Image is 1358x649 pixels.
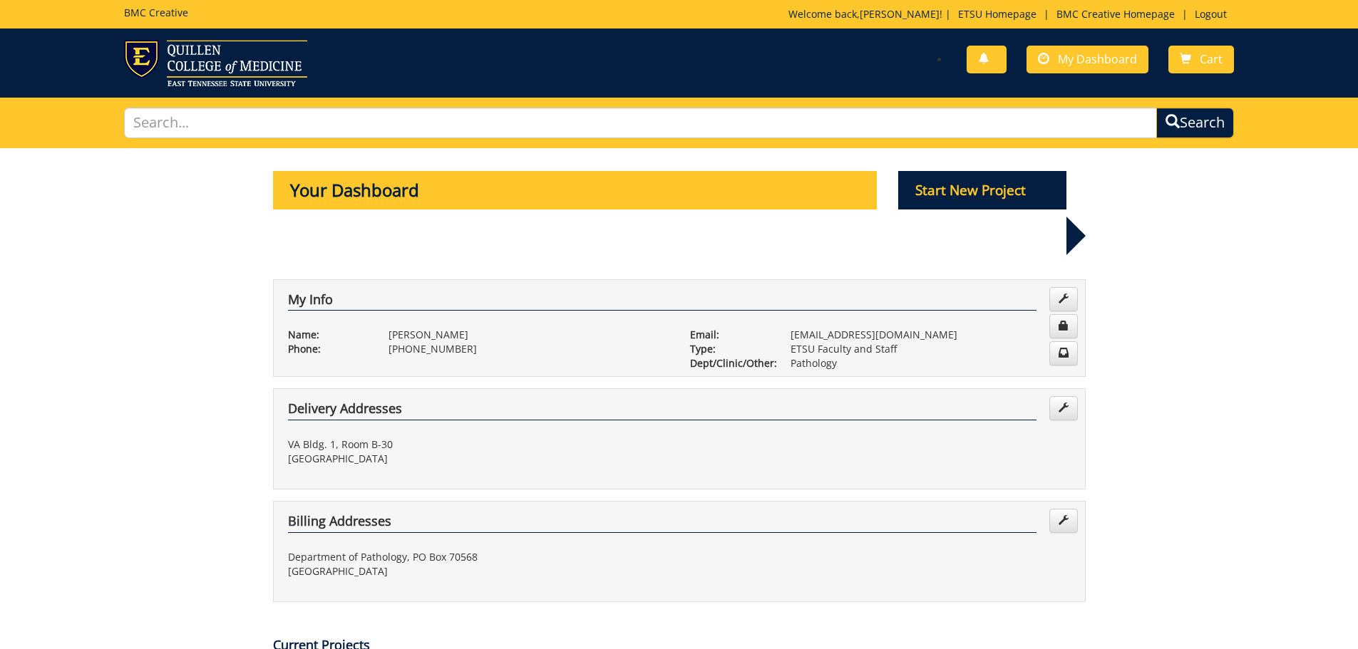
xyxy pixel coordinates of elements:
[1049,341,1078,365] a: Change Communication Preferences
[898,171,1066,209] p: Start New Project
[389,328,669,342] p: [PERSON_NAME]
[288,514,1036,533] h4: Billing Addresses
[898,185,1066,198] a: Start New Project
[288,550,669,564] p: Department of Pathology, PO Box 70568
[273,171,878,209] p: Your Dashboard
[690,342,769,356] p: Type:
[860,7,940,21] a: [PERSON_NAME]
[788,7,1234,21] p: Welcome back, ! | | |
[1058,51,1137,67] span: My Dashboard
[288,402,1036,420] h4: Delivery Addresses
[1049,314,1078,338] a: Change Password
[1156,108,1234,138] button: Search
[1049,7,1182,21] a: BMC Creative Homepage
[288,342,367,356] p: Phone:
[389,342,669,356] p: [PHONE_NUMBER]
[288,564,669,578] p: [GEOGRAPHIC_DATA]
[124,40,307,86] img: ETSU logo
[124,7,188,18] h5: BMC Creative
[288,437,669,452] p: VA Bldg. 1, Room B-30
[1049,396,1078,420] a: Edit Addresses
[1188,7,1234,21] a: Logout
[1049,509,1078,533] a: Edit Addresses
[288,328,367,342] p: Name:
[951,7,1044,21] a: ETSU Homepage
[1168,46,1234,73] a: Cart
[124,108,1158,138] input: Search...
[690,356,769,370] p: Dept/Clinic/Other:
[791,342,1071,356] p: ETSU Faculty and Staff
[1049,287,1078,311] a: Edit Info
[791,328,1071,342] p: [EMAIL_ADDRESS][DOMAIN_NAME]
[791,356,1071,370] p: Pathology
[288,452,669,466] p: [GEOGRAPHIC_DATA]
[1027,46,1148,73] a: My Dashboard
[288,293,1036,311] h4: My Info
[1200,51,1223,67] span: Cart
[690,328,769,342] p: Email:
